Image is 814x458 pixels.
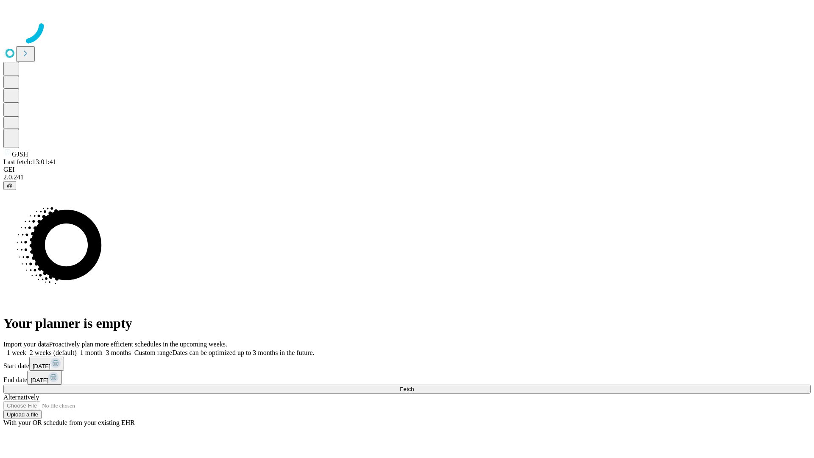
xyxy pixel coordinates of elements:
[80,349,103,356] span: 1 month
[3,371,811,385] div: End date
[3,385,811,394] button: Fetch
[3,419,135,426] span: With your OR schedule from your existing EHR
[106,349,131,356] span: 3 months
[27,371,62,385] button: [DATE]
[400,386,414,392] span: Fetch
[3,173,811,181] div: 2.0.241
[49,341,227,348] span: Proactively plan more efficient schedules in the upcoming weeks.
[3,158,56,165] span: Last fetch: 13:01:41
[172,349,314,356] span: Dates can be optimized up to 3 months in the future.
[29,357,64,371] button: [DATE]
[31,377,48,383] span: [DATE]
[33,363,50,369] span: [DATE]
[7,182,13,189] span: @
[3,410,42,419] button: Upload a file
[3,357,811,371] div: Start date
[3,316,811,331] h1: Your planner is empty
[7,349,26,356] span: 1 week
[3,166,811,173] div: GEI
[3,181,16,190] button: @
[3,341,49,348] span: Import your data
[30,349,77,356] span: 2 weeks (default)
[3,394,39,401] span: Alternatively
[134,349,172,356] span: Custom range
[12,151,28,158] span: GJSH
